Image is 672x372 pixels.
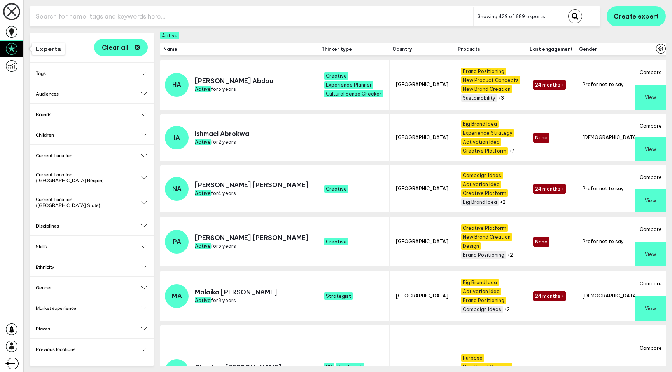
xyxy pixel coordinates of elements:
[392,46,451,52] span: Country
[324,238,348,245] span: Creative
[530,46,573,52] span: Last engagement
[461,147,508,155] span: Creative Platform
[614,12,659,20] span: Create expert
[195,190,211,196] span: Active
[324,185,348,193] span: Creative
[36,153,148,158] h2: Current Location
[336,363,364,370] span: Strategist
[635,217,666,242] button: Compare
[461,306,503,313] span: Campaign Ideas
[461,363,512,370] span: New Brand Creation
[461,242,481,250] span: Design
[195,139,236,145] span: for 2 years
[579,46,642,52] span: Gender
[478,14,545,19] span: Showing 429 of 689 experts
[36,196,148,208] button: Current Location ([GEOGRAPHIC_DATA] State)
[324,363,334,370] span: PD
[195,86,236,92] span: for 5 years
[461,85,512,93] span: New Brand Creation
[533,80,566,90] span: 24 months +
[461,120,499,128] span: Big Brand Idea
[396,82,448,87] span: [GEOGRAPHIC_DATA]
[36,243,148,249] h2: Skills
[36,305,148,311] button: Market experience
[461,233,512,241] span: New Brand Creation
[324,292,353,300] span: Strategist
[173,238,181,245] span: PA
[499,95,504,101] button: +3
[195,86,211,92] span: Active
[635,296,666,321] button: View
[36,264,148,270] button: Ethnicity
[461,94,497,102] span: Sustainability
[461,297,506,304] span: Brand Positioning
[163,46,315,52] span: Name
[195,234,308,242] p: [PERSON_NAME] [PERSON_NAME]
[195,297,236,303] span: for 3 years
[533,237,549,247] span: None
[509,148,514,154] button: +7
[36,326,148,332] button: Places
[36,91,148,97] button: Audiences
[195,139,211,145] span: Active
[36,285,148,290] button: Gender
[635,189,666,212] button: View
[324,72,348,80] span: Creative
[607,6,666,26] button: Create expert
[321,46,386,52] span: Thinker type
[507,252,513,258] button: +2
[583,186,624,191] span: Prefer not to say
[583,293,639,299] span: [DEMOGRAPHIC_DATA]
[94,39,148,56] button: Clear all
[635,60,666,85] button: Compare
[396,293,448,299] span: [GEOGRAPHIC_DATA]
[396,186,448,191] span: [GEOGRAPHIC_DATA]
[36,45,61,53] span: Experts
[324,81,373,89] span: Experience Planner
[461,189,508,197] span: Creative Platform
[36,346,148,352] h2: Previous locations
[195,297,211,303] span: Active
[635,137,666,161] button: View
[36,111,148,117] button: Brands
[533,184,566,194] span: 24 months +
[461,198,499,206] span: Big Brand Idea
[160,32,179,39] span: Active
[36,132,148,138] button: Children
[172,81,181,89] span: HA
[195,130,249,137] p: Ishmael Abrokwa
[635,165,666,189] button: Compare
[533,133,549,143] span: None
[635,114,666,137] button: Compare
[461,288,501,295] span: Activation Idea
[195,190,236,196] span: for 4 years
[396,134,448,140] span: [GEOGRAPHIC_DATA]
[583,238,624,244] span: Prefer not to say
[504,306,510,312] button: +2
[461,224,508,232] span: Creative Platform
[461,354,484,362] span: Purpose
[635,271,666,296] button: Compare
[195,363,281,371] p: Chantaie [PERSON_NAME]
[500,199,506,205] button: +2
[324,90,383,97] span: Cultural Sense Checker
[172,185,182,193] span: NA
[396,238,448,244] span: [GEOGRAPHIC_DATA]
[195,288,277,296] p: Malaika [PERSON_NAME]
[461,251,506,259] span: Brand Positioning
[36,70,148,76] h2: Tags
[533,291,566,301] span: 24 months +
[36,223,148,229] button: Disciplines
[635,85,666,110] button: View
[195,181,308,189] p: [PERSON_NAME] [PERSON_NAME]
[461,279,499,286] span: Big Brand Idea
[174,134,180,141] span: IA
[36,172,148,183] h2: Current Location ([GEOGRAPHIC_DATA] Region)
